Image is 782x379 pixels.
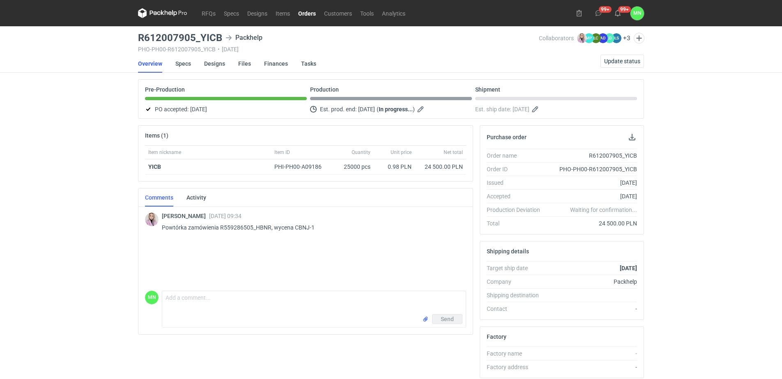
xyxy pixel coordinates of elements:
[612,33,621,43] figcaption: ŁS
[238,55,251,73] a: Files
[539,35,574,41] span: Collaborators
[416,104,426,114] button: Edit estimated production end date
[145,132,168,139] h2: Items (1)
[441,316,454,322] span: Send
[162,223,460,232] p: Powtórka zamówienia R559286505_HBNR, wycena CBNJ-1
[630,7,644,20] button: MN
[611,7,624,20] button: 99+
[487,291,547,299] div: Shipping destination
[570,206,637,214] em: Waiting for confirmation...
[487,192,547,200] div: Accepted
[627,132,637,142] button: Download PO
[418,163,463,171] div: 24 500.00 PLN
[531,104,541,114] button: Edit estimated shipping date
[243,8,271,18] a: Designs
[584,33,594,43] figcaption: MP
[391,149,412,156] span: Unit price
[209,213,241,219] span: [DATE] 09:34
[547,349,637,358] div: -
[274,149,290,156] span: Item ID
[138,33,222,43] h3: R612007905_YICB
[487,248,529,255] h2: Shipping details
[630,7,644,20] div: Małgorzata Nowotna
[577,33,587,43] img: Klaudia Wiśniewska
[138,8,187,18] svg: Packhelp Pro
[175,55,191,73] a: Specs
[547,363,637,371] div: -
[264,55,288,73] a: Finances
[620,265,637,271] strong: [DATE]
[377,163,412,171] div: 0.98 PLN
[352,149,370,156] span: Quantity
[145,188,173,207] a: Comments
[487,219,547,227] div: Total
[145,86,185,93] p: Pre-Production
[487,264,547,272] div: Target ship date
[547,192,637,200] div: [DATE]
[475,86,500,93] p: Shipment
[547,219,637,227] div: 24 500.00 PLN
[513,104,529,114] span: [DATE]
[487,179,547,187] div: Issued
[623,34,630,42] button: +3
[378,8,409,18] a: Analytics
[320,8,356,18] a: Customers
[204,55,225,73] a: Designs
[487,333,506,340] h2: Factory
[358,104,375,114] span: [DATE]
[220,8,243,18] a: Specs
[600,55,644,68] button: Update status
[145,104,307,114] div: PO accepted:
[487,305,547,313] div: Contact
[356,8,378,18] a: Tools
[487,363,547,371] div: Factory address
[294,8,320,18] a: Orders
[444,149,463,156] span: Net total
[605,33,614,43] figcaption: ŁD
[333,159,374,175] div: 25000 pcs
[487,165,547,173] div: Order ID
[547,305,637,313] div: -
[198,8,220,18] a: RFQs
[604,58,640,64] span: Update status
[432,314,462,324] button: Send
[547,179,637,187] div: [DATE]
[591,33,601,43] figcaption: ŁC
[271,8,294,18] a: Items
[218,46,220,53] span: •
[413,106,415,113] em: )
[475,104,637,114] div: Est. ship date:
[547,165,637,173] div: PHO-PH00-R612007905_YICB
[634,33,644,44] button: Edit collaborators
[190,104,207,114] span: [DATE]
[186,188,206,207] a: Activity
[145,291,159,304] div: Małgorzata Nowotna
[487,206,547,214] div: Production Deviation
[145,291,159,304] figcaption: MN
[487,349,547,358] div: Factory name
[377,106,379,113] em: (
[148,149,181,156] span: Item nickname
[598,33,608,43] figcaption: AD
[148,163,161,170] a: YICB
[592,7,605,20] button: 99+
[547,152,637,160] div: R612007905_YICB
[274,163,329,171] div: PHI-PH00-A09186
[547,278,637,286] div: Packhelp
[138,55,162,73] a: Overview
[310,104,472,114] div: Est. prod. end:
[145,213,159,226] img: Klaudia Wiśniewska
[379,106,413,113] strong: In progress...
[301,55,316,73] a: Tasks
[310,86,339,93] p: Production
[162,213,209,219] span: [PERSON_NAME]
[487,278,547,286] div: Company
[487,134,527,140] h2: Purchase order
[138,46,539,53] div: PHO-PH00-R612007905_YICB [DATE]
[487,152,547,160] div: Order name
[225,33,262,43] div: Packhelp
